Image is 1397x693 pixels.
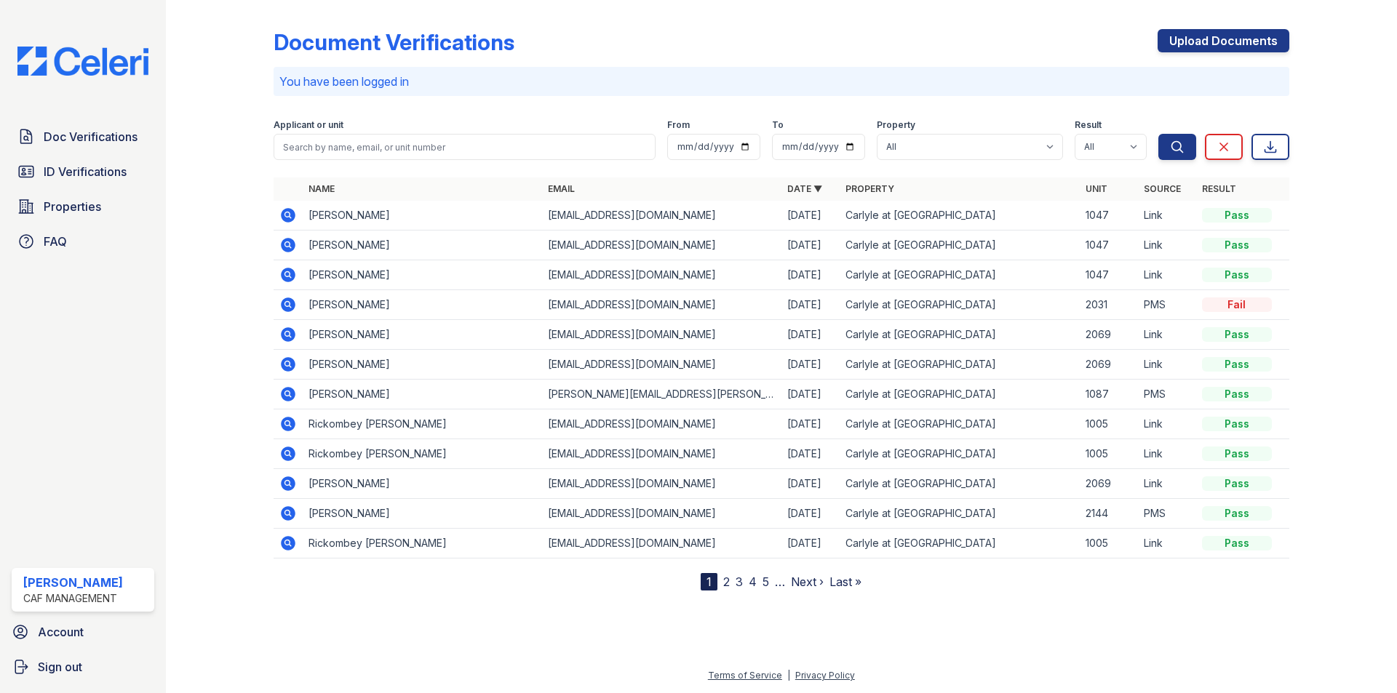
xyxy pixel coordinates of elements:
[303,231,542,260] td: [PERSON_NAME]
[1202,327,1272,342] div: Pass
[1075,119,1102,131] label: Result
[1080,409,1138,439] td: 1005
[12,192,154,221] a: Properties
[781,320,840,350] td: [DATE]
[12,157,154,186] a: ID Verifications
[781,439,840,469] td: [DATE]
[303,350,542,380] td: [PERSON_NAME]
[840,290,1079,320] td: Carlyle at [GEOGRAPHIC_DATA]
[1202,208,1272,223] div: Pass
[303,529,542,558] td: Rickombey [PERSON_NAME]
[542,469,781,499] td: [EMAIL_ADDRESS][DOMAIN_NAME]
[1080,320,1138,350] td: 2069
[840,260,1079,290] td: Carlyle at [GEOGRAPHIC_DATA]
[1202,357,1272,372] div: Pass
[787,183,822,194] a: Date ▼
[667,119,690,131] label: From
[775,573,785,590] span: …
[1138,201,1196,231] td: Link
[840,499,1079,529] td: Carlyle at [GEOGRAPHIC_DATA]
[38,658,82,676] span: Sign out
[542,231,781,260] td: [EMAIL_ADDRESS][DOMAIN_NAME]
[274,134,656,160] input: Search by name, email, or unit number
[1202,183,1236,194] a: Result
[781,350,840,380] td: [DATE]
[1202,387,1272,401] div: Pass
[1138,320,1196,350] td: Link
[840,409,1079,439] td: Carlyle at [GEOGRAPHIC_DATA]
[781,201,840,231] td: [DATE]
[1080,350,1138,380] td: 2069
[781,290,840,320] td: [DATE]
[781,409,840,439] td: [DATE]
[1080,439,1138,469] td: 1005
[542,380,781,409] td: [PERSON_NAME][EMAIL_ADDRESS][PERSON_NAME][DOMAIN_NAME]
[840,380,1079,409] td: Carlyle at [GEOGRAPHIC_DATA]
[303,439,542,469] td: Rickombey [PERSON_NAME]
[303,499,542,529] td: [PERSON_NAME]
[303,380,542,409] td: [PERSON_NAME]
[1336,635,1382,678] iframe: chat widget
[1138,469,1196,499] td: Link
[1144,183,1181,194] a: Source
[1138,529,1196,558] td: Link
[542,350,781,380] td: [EMAIL_ADDRESS][DOMAIN_NAME]
[274,29,514,55] div: Document Verifications
[1080,201,1138,231] td: 1047
[701,573,717,590] div: 1
[1138,380,1196,409] td: PMS
[1202,446,1272,461] div: Pass
[1138,260,1196,290] td: Link
[1138,290,1196,320] td: PMS
[840,320,1079,350] td: Carlyle at [GEOGRAPHIC_DATA]
[44,128,138,145] span: Doc Verifications
[840,469,1079,499] td: Carlyle at [GEOGRAPHIC_DATA]
[1080,529,1138,558] td: 1005
[279,73,1283,90] p: You have been logged in
[12,122,154,151] a: Doc Verifications
[1202,297,1272,312] div: Fail
[781,231,840,260] td: [DATE]
[1138,439,1196,469] td: Link
[542,201,781,231] td: [EMAIL_ADDRESS][DOMAIN_NAME]
[303,469,542,499] td: [PERSON_NAME]
[542,529,781,558] td: [EMAIL_ADDRESS][DOMAIN_NAME]
[795,670,855,681] a: Privacy Policy
[840,201,1079,231] td: Carlyle at [GEOGRAPHIC_DATA]
[303,260,542,290] td: [PERSON_NAME]
[6,652,160,681] a: Sign out
[1080,380,1138,409] td: 1087
[542,290,781,320] td: [EMAIL_ADDRESS][DOMAIN_NAME]
[542,409,781,439] td: [EMAIL_ADDRESS][DOMAIN_NAME]
[6,47,160,76] img: CE_Logo_Blue-a8612792a0a2168367f1c8372b55b34899dd931a85d93a1a3d3e32e68fde9ad4.png
[23,591,123,606] div: CAF Management
[781,260,840,290] td: [DATE]
[840,350,1079,380] td: Carlyle at [GEOGRAPHIC_DATA]
[1202,268,1272,282] div: Pass
[38,623,84,641] span: Account
[840,231,1079,260] td: Carlyle at [GEOGRAPHIC_DATA]
[1158,29,1289,52] a: Upload Documents
[303,290,542,320] td: [PERSON_NAME]
[303,409,542,439] td: Rickombey [PERSON_NAME]
[840,529,1079,558] td: Carlyle at [GEOGRAPHIC_DATA]
[781,380,840,409] td: [DATE]
[542,439,781,469] td: [EMAIL_ADDRESS][DOMAIN_NAME]
[840,439,1079,469] td: Carlyle at [GEOGRAPHIC_DATA]
[23,574,123,591] div: [PERSON_NAME]
[309,183,335,194] a: Name
[763,574,769,589] a: 5
[303,320,542,350] td: [PERSON_NAME]
[1138,231,1196,260] td: Link
[6,617,160,646] a: Account
[12,227,154,256] a: FAQ
[845,183,894,194] a: Property
[781,469,840,499] td: [DATE]
[1138,499,1196,529] td: PMS
[708,670,782,681] a: Terms of Service
[772,119,784,131] label: To
[1080,499,1138,529] td: 2144
[787,670,790,681] div: |
[749,574,757,589] a: 4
